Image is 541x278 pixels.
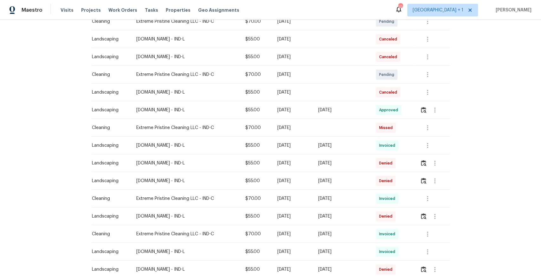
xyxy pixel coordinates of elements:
[277,18,308,25] div: [DATE]
[277,231,308,237] div: [DATE]
[136,89,235,96] div: [DOMAIN_NAME] - IND-L
[277,36,308,42] div: [DATE]
[92,231,126,237] div: Cleaning
[136,36,235,42] div: [DOMAIN_NAME] - IND-L
[136,54,235,60] div: [DOMAIN_NAME] - IND-L
[379,71,397,78] span: Pending
[136,18,235,25] div: Extreme Pristine Cleaning LLC - IND-C
[277,89,308,96] div: [DATE]
[421,178,426,184] img: Review Icon
[318,213,366,219] div: [DATE]
[136,213,235,219] div: [DOMAIN_NAME] - IND-L
[318,178,366,184] div: [DATE]
[92,71,126,78] div: Cleaning
[245,125,267,131] div: $70.00
[245,89,267,96] div: $55.00
[245,213,267,219] div: $55.00
[245,178,267,184] div: $55.00
[277,213,308,219] div: [DATE]
[92,89,126,96] div: Landscaping
[277,178,308,184] div: [DATE]
[420,262,427,277] button: Review Icon
[245,107,267,113] div: $55.00
[379,107,401,113] span: Approved
[108,7,137,13] span: Work Orders
[136,249,235,255] div: [DOMAIN_NAME] - IND-L
[136,266,235,273] div: [DOMAIN_NAME] - IND-L
[420,173,427,188] button: Review Icon
[379,213,395,219] span: Denied
[245,18,267,25] div: $70.00
[421,107,426,113] img: Review Icon
[245,54,267,60] div: $55.00
[136,142,235,149] div: [DOMAIN_NAME] - IND-L
[245,249,267,255] div: $55.00
[245,160,267,166] div: $55.00
[92,18,126,25] div: Cleaning
[420,102,427,118] button: Review Icon
[136,71,235,78] div: Extreme Pristine Cleaning LLC - IND-C
[92,266,126,273] div: Landscaping
[318,266,366,273] div: [DATE]
[245,195,267,202] div: $70.00
[136,231,235,237] div: Extreme Pristine Cleaning LLC - IND-C
[92,178,126,184] div: Landscaping
[379,160,395,166] span: Denied
[136,125,235,131] div: Extreme Pristine Cleaning LLC - IND-C
[379,142,398,149] span: Invoiced
[379,249,398,255] span: Invoiced
[277,54,308,60] div: [DATE]
[318,142,366,149] div: [DATE]
[245,142,267,149] div: $55.00
[92,125,126,131] div: Cleaning
[379,231,398,237] span: Invoiced
[277,160,308,166] div: [DATE]
[92,36,126,42] div: Landscaping
[92,195,126,202] div: Cleaning
[92,213,126,219] div: Landscaping
[398,4,403,10] div: 108
[379,266,395,273] span: Denied
[318,160,366,166] div: [DATE]
[166,7,190,13] span: Properties
[421,213,426,219] img: Review Icon
[277,266,308,273] div: [DATE]
[493,7,531,13] span: [PERSON_NAME]
[379,54,400,60] span: Canceled
[92,142,126,149] div: Landscaping
[379,195,398,202] span: Invoiced
[136,107,235,113] div: [DOMAIN_NAME] - IND-L
[421,266,426,272] img: Review Icon
[318,195,366,202] div: [DATE]
[136,195,235,202] div: Extreme Pristine Cleaning LLC - IND-C
[318,107,366,113] div: [DATE]
[379,89,400,96] span: Canceled
[61,7,74,13] span: Visits
[245,231,267,237] div: $70.00
[92,54,126,60] div: Landscaping
[245,266,267,273] div: $55.00
[245,36,267,42] div: $55.00
[145,8,158,12] span: Tasks
[277,71,308,78] div: [DATE]
[92,249,126,255] div: Landscaping
[81,7,101,13] span: Projects
[245,71,267,78] div: $70.00
[136,178,235,184] div: [DOMAIN_NAME] - IND-L
[277,142,308,149] div: [DATE]
[92,160,126,166] div: Landscaping
[277,249,308,255] div: [DATE]
[92,107,126,113] div: Landscaping
[318,249,366,255] div: [DATE]
[420,156,427,171] button: Review Icon
[22,7,42,13] span: Maestro
[198,7,239,13] span: Geo Assignments
[413,7,463,13] span: [GEOGRAPHIC_DATA] + 1
[277,107,308,113] div: [DATE]
[379,178,395,184] span: Denied
[136,160,235,166] div: [DOMAIN_NAME] - IND-L
[420,209,427,224] button: Review Icon
[318,231,366,237] div: [DATE]
[421,160,426,166] img: Review Icon
[379,18,397,25] span: Pending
